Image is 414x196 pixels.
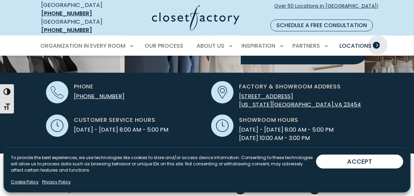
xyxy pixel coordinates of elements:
[335,101,342,109] span: VA
[239,126,333,134] span: [DATE] - [DATE] 8:00 AM - 5:00 PM
[242,42,275,50] span: Inspiration
[152,5,239,31] img: Closet Factory Logo
[74,116,155,124] span: Customer Service Hours
[344,101,361,109] span: 23454
[145,42,183,50] span: Our Process
[239,83,341,91] span: Factory & Showroom Address
[40,42,125,50] span: Organization in Every Room
[339,42,371,50] span: Locations
[239,134,333,142] span: [DATE] 10:00 AM - 3:00 PM
[239,116,298,124] span: Showroom Hours
[74,92,124,100] a: [PHONE_NUMBER]
[316,155,403,168] button: ACCEPT
[41,18,117,34] div: [GEOGRAPHIC_DATA]
[293,42,320,50] span: Partners
[41,1,117,18] div: [GEOGRAPHIC_DATA]
[74,83,93,91] span: Phone
[239,101,333,109] span: [US_STATE][GEOGRAPHIC_DATA]
[239,92,293,100] span: [STREET_ADDRESS]
[239,92,361,109] a: [STREET_ADDRESS] [US_STATE][GEOGRAPHIC_DATA],VA 23454
[197,42,224,50] span: About Us
[42,179,71,185] a: Privacy Policy
[274,2,378,17] span: Over 60 Locations in [GEOGRAPHIC_DATA]!
[11,179,39,185] a: Cookie Policy
[270,19,373,31] a: Schedule a Free Consultation
[11,155,316,173] p: To provide the best experiences, we use technologies like cookies to store and/or access device i...
[41,9,92,17] a: [PHONE_NUMBER]
[36,36,378,56] nav: Primary Menu
[74,126,168,134] span: [DATE] - [DATE] 8:00 AM - 5:00 PM
[41,26,92,34] a: [PHONE_NUMBER]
